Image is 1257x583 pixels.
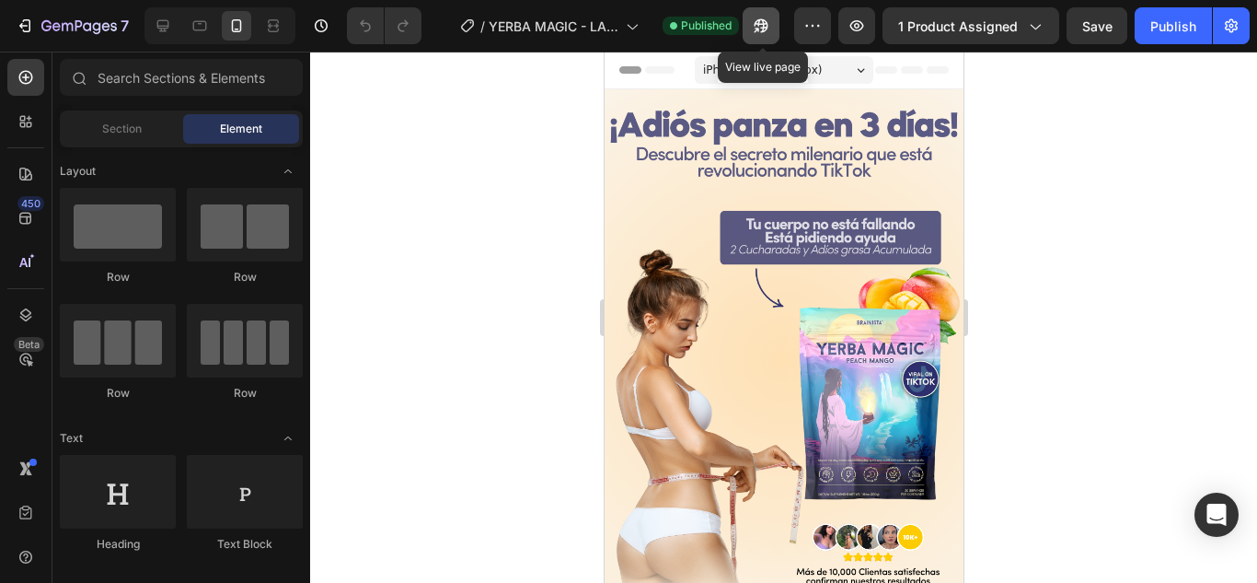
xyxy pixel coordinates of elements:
span: Toggle open [273,424,303,453]
div: Row [187,385,303,402]
span: Published [681,17,732,34]
button: 7 [7,7,137,44]
div: Publish [1150,17,1196,36]
span: Text [60,430,83,447]
div: Undo/Redo [347,7,421,44]
p: 7 [121,15,129,37]
div: Heading [60,536,176,553]
span: / [480,17,485,36]
iframe: Design area [605,52,963,583]
div: 450 [17,196,44,211]
button: Save [1067,7,1127,44]
span: YERBA MAGIC - LANDING 4 B4 [489,17,618,36]
input: Search Sections & Elements [60,59,303,96]
span: Section [102,121,142,137]
span: Layout [60,163,96,180]
div: Row [60,385,176,402]
span: Toggle open [273,157,303,186]
span: Save [1082,18,1113,34]
div: Beta [14,337,44,352]
div: Text Block [187,536,303,553]
div: Open Intercom Messenger [1194,493,1239,537]
div: Row [60,269,176,286]
button: 1 product assigned [882,7,1059,44]
button: Publish [1135,7,1212,44]
span: 1 product assigned [898,17,1018,36]
span: Element [220,121,262,137]
div: Row [187,269,303,286]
